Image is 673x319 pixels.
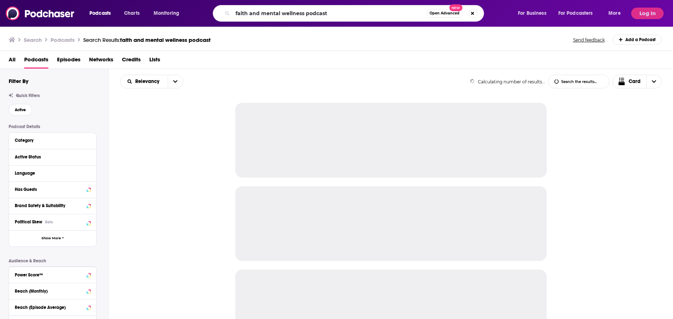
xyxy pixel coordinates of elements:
[119,8,144,19] a: Charts
[554,8,603,19] button: open menu
[220,5,491,22] div: Search podcasts, credits, & more...
[518,8,546,18] span: For Business
[631,8,664,19] button: Log In
[608,8,621,18] span: More
[15,203,84,208] div: Brand Safety & Suitability
[15,217,91,226] button: Political SkewBeta
[233,8,426,19] input: Search podcasts, credits, & more...
[84,8,120,19] button: open menu
[449,4,462,11] span: New
[430,12,459,15] span: Open Advanced
[15,152,91,161] button: Active Status
[15,169,91,178] button: Language
[15,136,91,145] button: Category
[9,78,28,84] h2: Filter By
[122,54,141,69] a: Credits
[149,8,189,19] button: open menu
[15,108,26,112] span: Active
[15,302,91,311] button: Reach (Episode Average)
[168,75,183,88] button: open menu
[426,9,463,18] button: Open AdvancedNew
[15,185,91,194] button: Has Guests
[89,54,113,69] a: Networks
[470,79,545,84] div: Calculating number of results...
[120,75,183,88] h2: Choose List sort
[41,236,61,240] span: Show More
[9,258,97,263] p: Audience & Reach
[154,8,179,18] span: Monitoring
[15,138,86,143] div: Category
[513,8,555,19] button: open menu
[16,93,40,98] span: Quick Filters
[15,270,91,279] button: Power Score™
[9,54,16,69] a: All
[120,79,168,84] button: open menu
[135,79,162,84] span: Relevancy
[9,230,96,246] button: Show More
[15,187,84,192] div: Has Guests
[603,8,630,19] button: open menu
[45,220,53,224] div: Beta
[6,6,75,20] img: Podchaser - Follow, Share and Rate Podcasts
[50,36,75,43] h3: Podcasts
[571,37,607,43] button: Send feedback
[9,104,32,115] button: Active
[24,36,42,43] h3: Search
[9,124,97,129] p: Podcast Details
[558,8,593,18] span: For Podcasters
[15,219,42,224] span: Political Skew
[15,272,84,278] div: Power Score™
[613,35,662,45] a: Add a Podcast
[15,201,91,210] button: Brand Safety & Suitability
[57,54,80,69] a: Episodes
[15,171,86,176] div: Language
[83,36,211,43] div: Search Results:
[15,286,91,295] button: Reach (Monthly)
[15,305,84,310] div: Reach (Episode Average)
[629,79,641,84] span: Card
[83,36,211,43] a: Search Results:faith and mental wellness podcast
[24,54,48,69] a: Podcasts
[124,8,140,18] span: Charts
[15,289,84,294] div: Reach (Monthly)
[120,36,211,43] span: faith and mental wellness podcast
[149,54,160,69] a: Lists
[15,154,86,159] div: Active Status
[612,75,662,88] button: Choose View
[89,8,111,18] span: Podcasts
